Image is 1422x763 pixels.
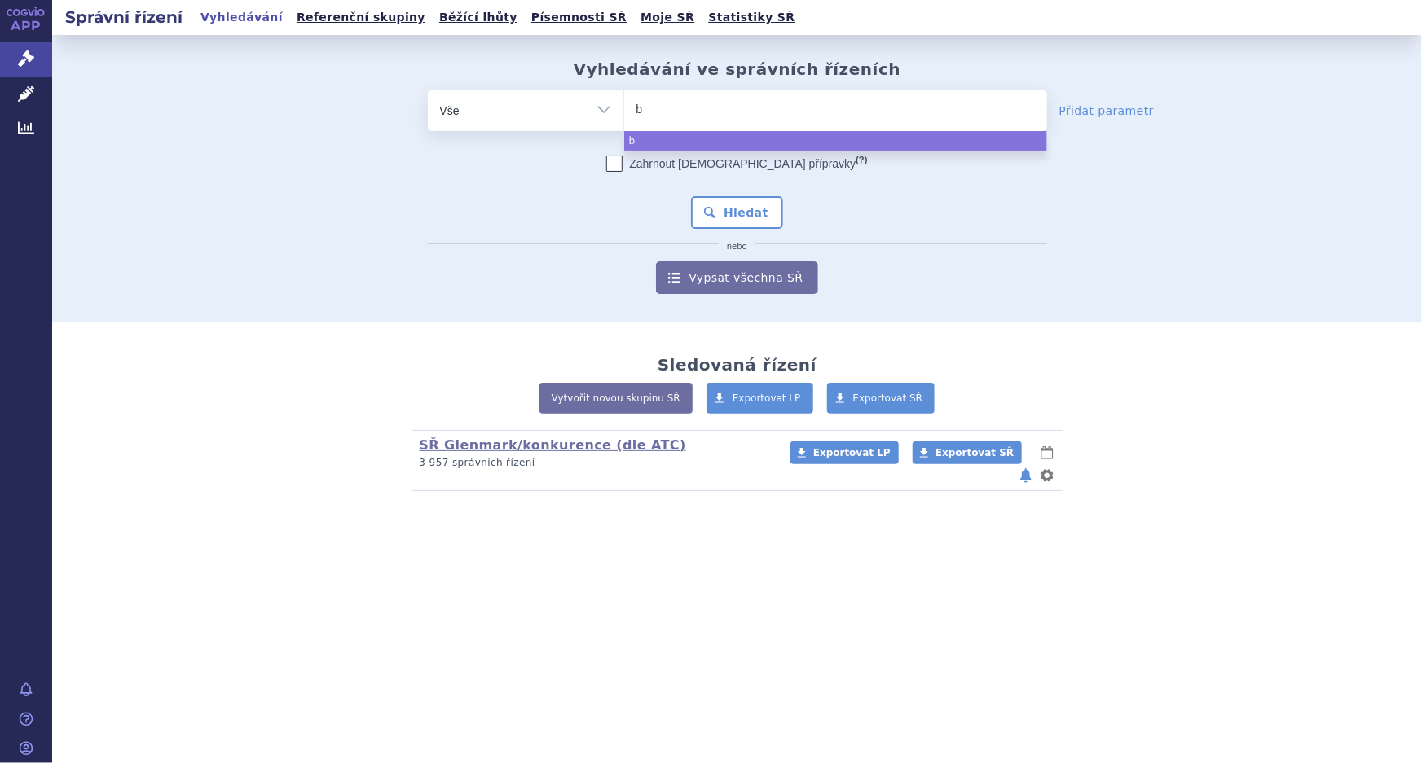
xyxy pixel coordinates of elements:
a: Vypsat všechna SŘ [656,261,817,294]
button: nastavení [1039,466,1055,485]
a: Běžící lhůty [434,7,522,29]
a: Vyhledávání [196,7,288,29]
a: Exportovat SŘ [913,441,1022,464]
h2: Vyhledávání ve správních řízeních [574,59,901,79]
a: Písemnosti SŘ [526,7,632,29]
i: nebo [719,242,755,252]
a: Statistiky SŘ [703,7,799,29]
label: Zahrnout [DEMOGRAPHIC_DATA] přípravky [606,156,867,172]
a: Přidat parametr [1059,103,1155,119]
a: Moje SŘ [636,7,699,29]
a: Referenční skupiny [292,7,430,29]
abbr: (?) [856,155,867,165]
span: Exportovat SŘ [936,447,1014,458]
button: notifikace [1018,466,1034,485]
h2: Správní řízení [52,6,196,29]
button: Hledat [691,196,783,229]
p: 3 957 správních řízení [420,456,769,470]
span: Exportovat SŘ [853,392,923,404]
a: Exportovat LP [707,383,813,414]
a: Vytvořit novou skupinu SŘ [539,383,693,414]
li: b [624,131,1047,151]
button: lhůty [1039,443,1055,463]
a: SŘ Glenmark/konkurence (dle ATC) [420,437,686,453]
span: Exportovat LP [813,447,891,458]
a: Exportovat LP [790,441,899,464]
span: Exportovat LP [733,392,801,404]
h2: Sledovaná řízení [658,355,817,375]
a: Exportovat SŘ [827,383,936,414]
